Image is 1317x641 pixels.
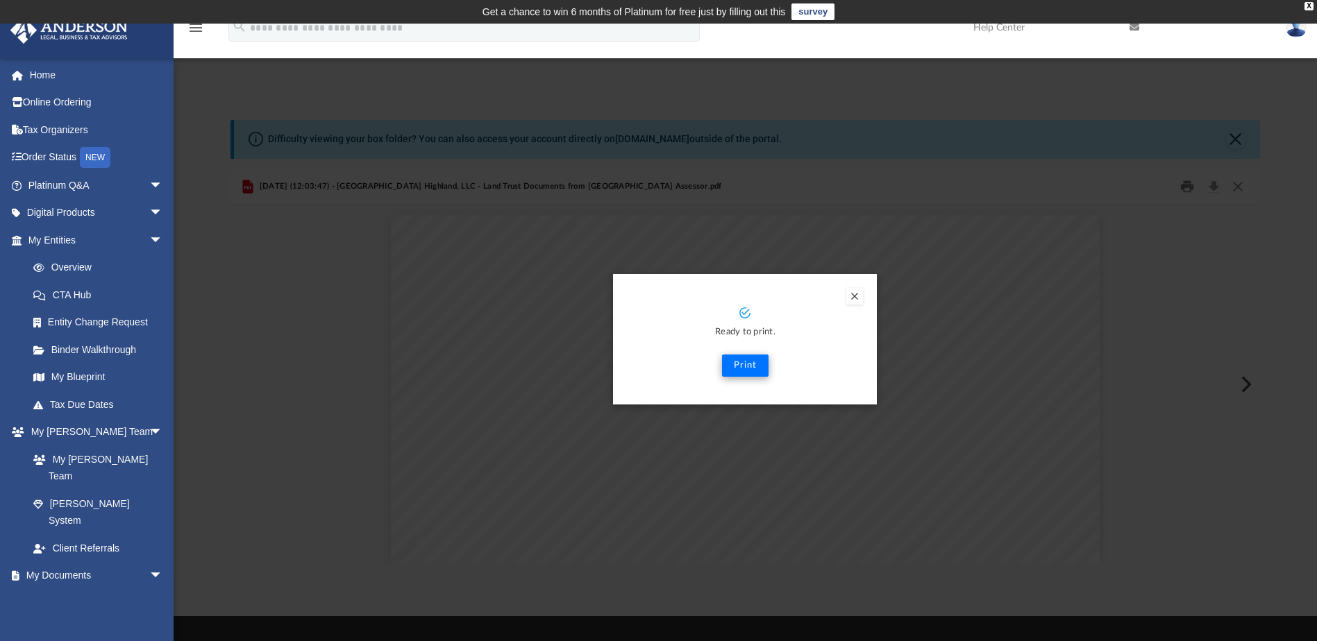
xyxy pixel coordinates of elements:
div: close [1305,2,1314,10]
span: arrow_drop_down [149,171,177,200]
div: Get a chance to win 6 months of Platinum for free just by filling out this [483,3,786,20]
span: arrow_drop_down [149,199,177,228]
a: My Blueprint [19,364,177,391]
a: Binder Walkthrough [19,336,184,364]
a: Client Referrals [19,534,177,562]
a: Order StatusNEW [10,144,184,172]
a: survey [791,3,834,20]
a: Home [10,61,184,89]
a: Tax Organizers [10,116,184,144]
div: Preview [230,169,1259,563]
img: User Pic [1286,17,1307,37]
span: arrow_drop_down [149,226,177,255]
span: arrow_drop_down [149,418,177,447]
a: Digital Productsarrow_drop_down [10,199,184,227]
a: Platinum Q&Aarrow_drop_down [10,171,184,199]
a: My [PERSON_NAME] Teamarrow_drop_down [10,418,177,446]
i: search [232,19,247,34]
a: Tax Due Dates [19,391,184,418]
a: My Documentsarrow_drop_down [10,562,177,590]
span: arrow_drop_down [149,562,177,590]
a: menu [187,26,204,36]
a: CTA Hub [19,281,184,309]
a: [PERSON_NAME] System [19,490,177,534]
a: Overview [19,254,184,282]
a: Online Ordering [10,89,184,117]
p: Ready to print. [627,325,863,341]
a: Box [19,589,170,617]
button: Print [722,354,769,377]
div: NEW [80,147,110,168]
a: My Entitiesarrow_drop_down [10,226,184,254]
a: Entity Change Request [19,309,184,336]
img: Anderson Advisors Platinum Portal [6,17,132,44]
i: menu [187,19,204,36]
a: My [PERSON_NAME] Team [19,445,170,490]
